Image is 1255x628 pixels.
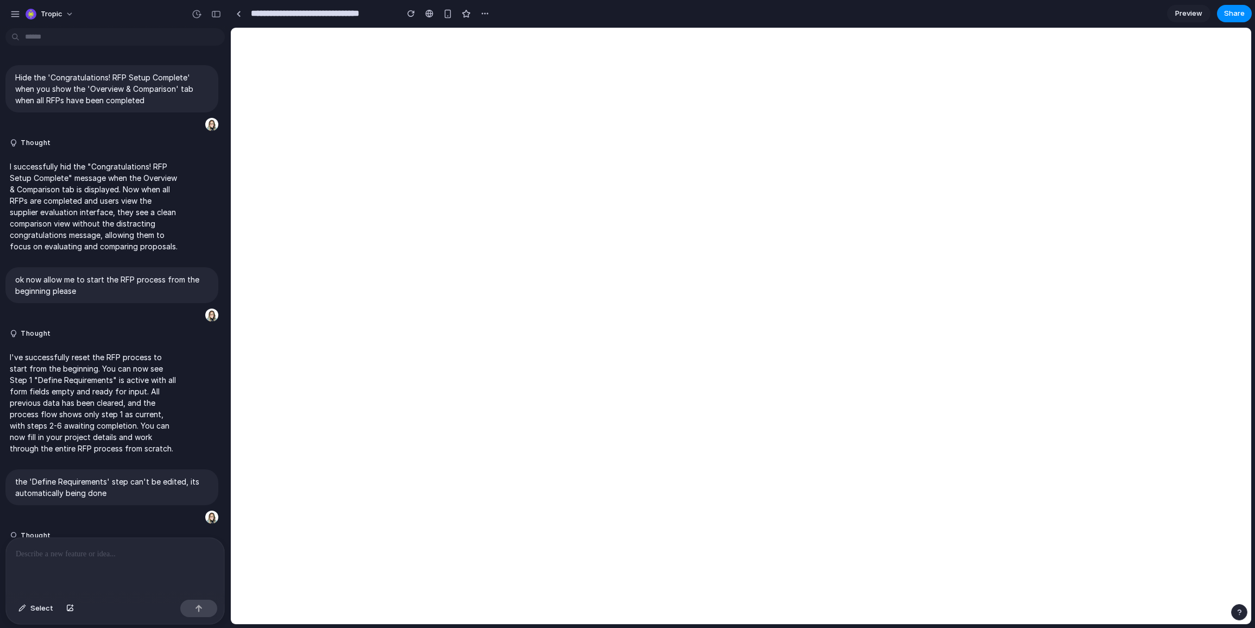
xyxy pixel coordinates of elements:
p: I successfully hid the "Congratulations! RFP Setup Complete" message when the Overview & Comparis... [10,161,180,252]
span: Select [30,603,53,614]
p: the 'Define Requirements' step can't be edited, its automatically being done [15,476,209,499]
span: Preview [1175,8,1202,19]
button: Tropic [21,5,79,23]
a: Preview [1167,5,1210,22]
p: I've successfully reset the RFP process to start from the beginning. You can now see Step 1 "Defi... [10,351,180,454]
span: Share [1224,8,1245,19]
p: ok now allow me to start the RFP process from the beginning please [15,274,209,297]
p: Hide the 'Congratulations! RFP Setup Complete' when you show the 'Overview & Comparison' tab when... [15,72,209,106]
button: Share [1217,5,1252,22]
button: Select [13,600,59,617]
span: Tropic [41,9,62,20]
